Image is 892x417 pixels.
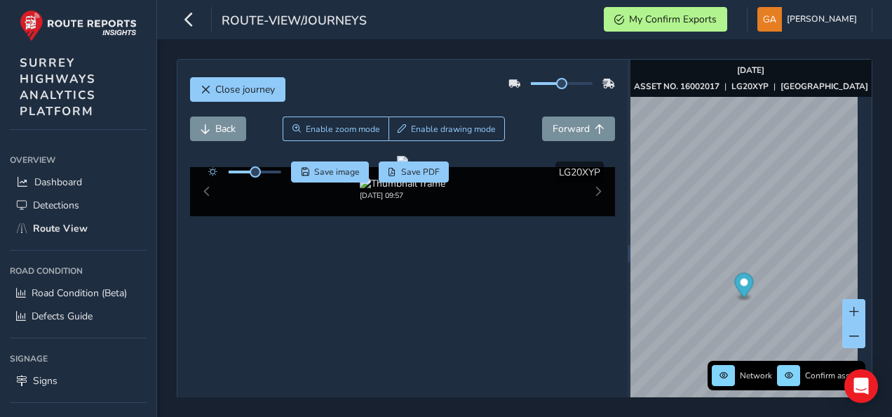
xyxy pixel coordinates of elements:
[20,10,137,41] img: rr logo
[604,7,727,32] button: My Confirm Exports
[314,166,360,178] span: Save image
[291,161,369,183] button: Save
[33,199,79,212] span: Detections
[787,7,857,32] span: [PERSON_NAME]
[401,166,440,178] span: Save PDF
[32,310,93,323] span: Defects Guide
[411,124,496,135] span: Enable drawing mode
[844,369,878,403] div: Open Intercom Messenger
[10,194,147,217] a: Detections
[734,273,753,302] div: Map marker
[388,117,506,141] button: Draw
[10,217,147,240] a: Route View
[190,77,285,102] button: Close journey
[10,282,147,305] a: Road Condition (Beta)
[10,369,147,392] a: Signs
[629,13,717,26] span: My Confirm Exports
[215,122,236,135] span: Back
[731,81,769,92] strong: LG20XYP
[542,117,615,141] button: Forward
[559,166,600,179] span: LG20XYP
[306,124,380,135] span: Enable zoom mode
[737,65,764,76] strong: [DATE]
[10,348,147,369] div: Signage
[360,177,445,190] img: Thumbnail frame
[360,190,445,201] div: [DATE] 09:57
[379,161,450,183] button: PDF
[634,81,868,92] div: | |
[757,7,782,32] img: diamond-layout
[33,222,88,235] span: Route View
[10,171,147,194] a: Dashboard
[32,286,127,300] span: Road Condition (Beta)
[553,122,590,135] span: Forward
[222,12,367,32] span: route-view/journeys
[34,176,82,189] span: Dashboard
[780,81,868,92] strong: [GEOGRAPHIC_DATA]
[215,83,275,96] span: Close journey
[634,81,719,92] strong: ASSET NO. 16002017
[190,117,246,141] button: Back
[20,55,96,119] span: SURREY HIGHWAYS ANALYTICS PLATFORM
[805,370,861,381] span: Confirm assets
[33,374,58,388] span: Signs
[10,305,147,328] a: Defects Guide
[740,370,772,381] span: Network
[283,117,388,141] button: Zoom
[757,7,862,32] button: [PERSON_NAME]
[10,150,147,171] div: Overview
[10,260,147,282] div: Road Condition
